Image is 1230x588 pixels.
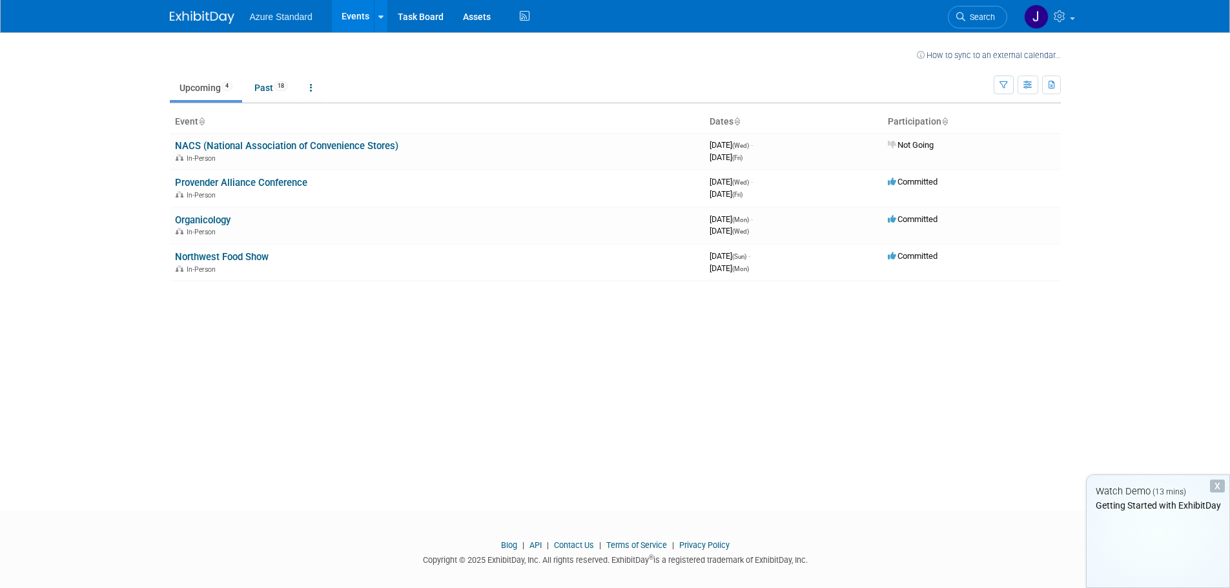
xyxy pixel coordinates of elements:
[554,540,594,550] a: Contact Us
[751,177,753,187] span: -
[176,154,183,161] img: In-Person Event
[529,540,542,550] a: API
[710,152,743,162] span: [DATE]
[710,263,749,273] span: [DATE]
[187,265,220,274] span: In-Person
[710,177,753,187] span: [DATE]
[198,116,205,127] a: Sort by Event Name
[221,81,232,91] span: 4
[1024,5,1049,29] img: Jeff Clason
[187,154,220,163] span: In-Person
[596,540,604,550] span: |
[187,191,220,199] span: In-Person
[732,191,743,198] span: (Fri)
[732,142,749,149] span: (Wed)
[733,116,740,127] a: Sort by Start Date
[176,228,183,234] img: In-Person Event
[917,50,1061,60] a: How to sync to an external calendar...
[519,540,528,550] span: |
[1087,499,1229,512] div: Getting Started with ExhibitDay
[1210,480,1225,492] div: Dismiss
[732,253,746,260] span: (Sun)
[710,226,749,236] span: [DATE]
[170,11,234,24] img: ExhibitDay
[732,154,743,161] span: (Fri)
[176,265,183,272] img: In-Person Event
[250,12,313,22] span: Azure Standard
[888,251,938,261] span: Committed
[175,251,269,263] a: Northwest Food Show
[1153,487,1186,496] span: (13 mins)
[948,6,1007,28] a: Search
[710,251,750,261] span: [DATE]
[888,140,934,150] span: Not Going
[732,228,749,235] span: (Wed)
[245,76,298,100] a: Past18
[710,140,753,150] span: [DATE]
[710,214,753,224] span: [DATE]
[176,191,183,198] img: In-Person Event
[175,140,398,152] a: NACS (National Association of Convenience Stores)
[170,76,242,100] a: Upcoming4
[704,111,883,133] th: Dates
[669,540,677,550] span: |
[274,81,288,91] span: 18
[748,251,750,261] span: -
[501,540,517,550] a: Blog
[732,179,749,186] span: (Wed)
[732,265,749,272] span: (Mon)
[175,177,307,188] a: Provender Alliance Conference
[751,214,753,224] span: -
[888,214,938,224] span: Committed
[170,111,704,133] th: Event
[1087,485,1229,498] div: Watch Demo
[883,111,1061,133] th: Participation
[710,189,743,199] span: [DATE]
[941,116,948,127] a: Sort by Participation Type
[175,214,231,226] a: Organicology
[751,140,753,150] span: -
[187,228,220,236] span: In-Person
[649,554,653,561] sup: ®
[606,540,667,550] a: Terms of Service
[679,540,730,550] a: Privacy Policy
[965,12,995,22] span: Search
[544,540,552,550] span: |
[888,177,938,187] span: Committed
[732,216,749,223] span: (Mon)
